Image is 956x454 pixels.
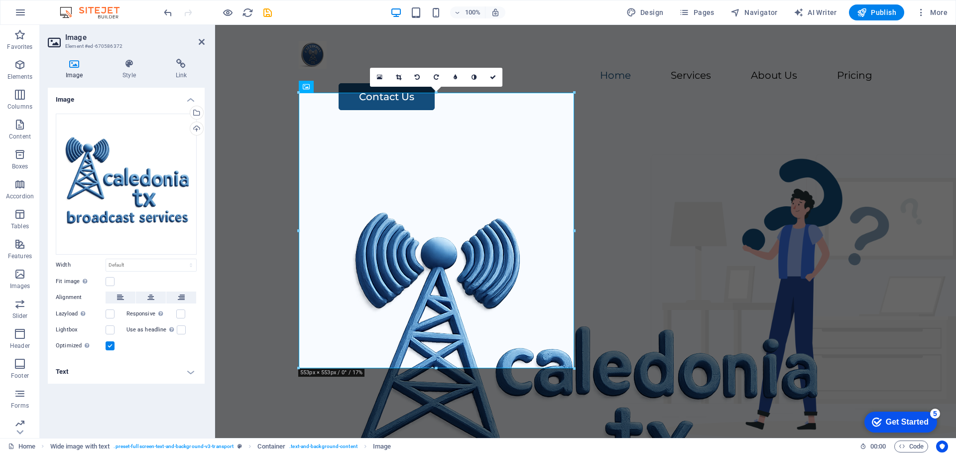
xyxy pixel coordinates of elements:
i: This element is a customizable preset [238,444,242,449]
button: reload [241,6,253,18]
span: . preset-fullscreen-text-and-background-v3-transport [114,441,234,453]
div: 5 [74,2,84,12]
h6: Session time [860,441,886,453]
label: Lazyload [56,308,106,320]
a: Confirm ( Ctrl ⏎ ) [483,68,502,87]
a: Greyscale [465,68,483,87]
i: Save (Ctrl+S) [262,7,273,18]
div: Design (Ctrl+Alt+Y) [622,4,668,20]
h4: Link [158,59,205,80]
i: Reload page [242,7,253,18]
p: Header [10,342,30,350]
span: Design [626,7,664,17]
div: Get Started 5 items remaining, 0% complete [8,5,81,26]
p: Boxes [12,162,28,170]
span: : [877,443,879,450]
button: AI Writer [790,4,841,20]
button: undo [162,6,174,18]
span: Click to select. Double-click to edit [257,441,285,453]
i: Undo: Change image (Ctrl+Z) [162,7,174,18]
h4: Image [48,59,105,80]
h4: Style [105,59,157,80]
p: Forms [11,402,29,410]
span: Pages [679,7,714,17]
p: Footer [11,372,29,380]
p: Features [8,252,32,260]
span: Navigator [730,7,778,17]
span: More [916,7,948,17]
button: Design [622,4,668,20]
span: Publish [857,7,896,17]
p: Content [9,133,31,141]
div: CaledoniaTX3Dlogo-qU9rhAYwT1gFxmSlbIwQJQ.png [56,114,197,255]
p: Tables [11,222,29,230]
button: Usercentrics [936,441,948,453]
button: save [261,6,273,18]
p: Accordion [6,192,34,200]
h3: Element #ed-670586372 [65,42,185,51]
label: Optimized [56,340,106,352]
p: Slider [12,312,28,320]
button: More [912,4,952,20]
i: On resize automatically adjust zoom level to fit chosen device. [491,8,500,17]
label: Responsive [126,308,176,320]
p: Columns [7,103,32,111]
label: Alignment [56,292,106,303]
span: . text-and-background-content [289,441,358,453]
div: Get Started [29,11,72,20]
span: Code [899,441,924,453]
a: Rotate left 90° [408,68,427,87]
nav: breadcrumb [50,441,391,453]
h4: Image [48,88,205,106]
a: Crop mode [389,68,408,87]
label: Width [56,262,106,268]
button: Navigator [726,4,782,20]
h6: 100% [465,6,481,18]
label: Use as headline [126,324,177,336]
p: Images [10,282,30,290]
button: Publish [849,4,904,20]
button: 100% [450,6,485,18]
h2: Image [65,33,205,42]
span: 00 00 [870,441,886,453]
a: Rotate right 90° [427,68,446,87]
a: Blur [446,68,465,87]
p: Favorites [7,43,32,51]
a: Click to cancel selection. Double-click to open Pages [8,441,35,453]
img: Editor Logo [57,6,132,18]
p: Elements [7,73,33,81]
span: Click to select. Double-click to edit [50,441,110,453]
span: Click to select. Double-click to edit [373,441,391,453]
label: Lightbox [56,324,106,336]
a: Select files from the file manager, stock photos, or upload file(s) [370,68,389,87]
span: AI Writer [794,7,837,17]
button: Pages [675,4,718,20]
button: Click here to leave preview mode and continue editing [222,6,234,18]
label: Fit image [56,276,106,288]
h4: Text [48,360,205,384]
button: Code [894,441,928,453]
